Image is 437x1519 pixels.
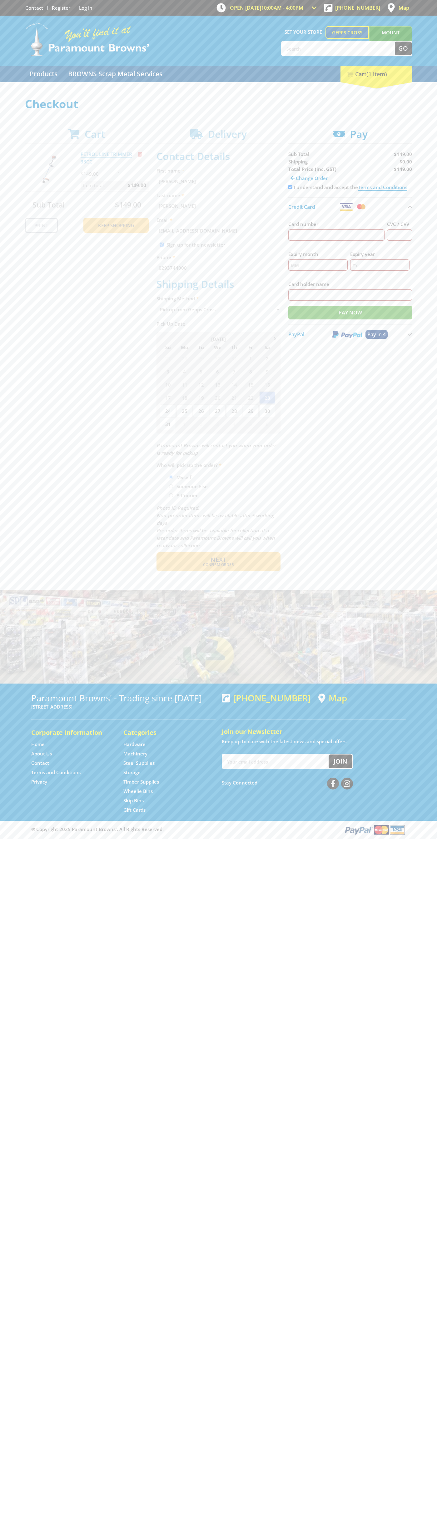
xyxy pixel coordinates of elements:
div: Stay Connected [222,775,353,790]
label: I understand and accept the [294,184,407,191]
a: Go to the Privacy page [31,779,47,785]
p: Keep up to date with the latest news and special offers. [222,738,406,745]
img: Mastercard [356,203,367,211]
button: Go [395,42,412,55]
a: Go to the Steel Supplies page [123,760,155,766]
a: Go to the Machinery page [123,750,147,757]
a: View a map of Gepps Cross location [318,693,347,703]
a: Go to the Storage page [123,769,141,776]
img: PayPal [332,331,362,338]
label: Expiry year [350,250,410,258]
p: [STREET_ADDRESS] [31,703,216,710]
span: $0.00 [400,158,412,165]
h5: Corporate Information [31,728,111,737]
a: Go to the Contact page [25,5,43,11]
div: ® Copyright 2025 Paramount Browns'. All Rights Reserved. [25,824,412,835]
button: PayPal Pay in 4 [288,324,412,344]
span: Pay [350,127,368,141]
a: Mount [PERSON_NAME] [369,26,412,50]
a: Go to the About Us page [31,750,52,757]
div: Cart [340,66,412,82]
h5: Categories [123,728,203,737]
img: Paramount Browns' [25,22,150,57]
input: YY [350,259,410,271]
strong: Total Price (inc. GST) [288,166,336,172]
span: 10:00am - 4:00pm [261,4,303,11]
a: Log in [79,5,92,11]
label: Card number [288,220,385,228]
a: Go to the registration page [52,5,70,11]
label: CVC / CVV [387,220,412,228]
span: OPEN [DATE] [230,4,303,11]
a: Go to the Products page [25,66,62,82]
input: Please accept the terms and conditions. [288,185,292,189]
span: Change Order [296,175,328,181]
span: Set your store [281,26,326,38]
img: PayPal, Mastercard, Visa accepted [344,824,406,835]
div: [PHONE_NUMBER] [222,693,311,703]
a: Go to the Skip Bins page [123,797,144,804]
input: Search [282,42,395,55]
h1: Checkout [25,98,412,110]
span: Shipping [288,158,308,165]
a: Change Order [288,173,330,183]
button: Credit Card [288,197,412,216]
span: Sub Total [288,151,309,157]
span: Credit Card [288,203,315,210]
a: Go to the Wheelie Bins page [123,788,153,795]
label: Expiry month [288,250,348,258]
a: Go to the Contact page [31,760,49,766]
a: Go to the Home page [31,741,45,748]
h3: Paramount Browns' - Trading since [DATE] [31,693,216,703]
h5: Join our Newsletter [222,727,406,736]
span: Pay in 4 [367,331,386,338]
a: Go to the Timber Supplies page [123,779,159,785]
img: Visa [339,203,353,211]
strong: $149.00 [394,166,412,172]
a: Go to the Gift Cards page [123,807,146,813]
input: Pay Now [288,306,412,319]
input: MM [288,259,348,271]
a: Go to the BROWNS Scrap Metal Services page [63,66,167,82]
a: Go to the Hardware page [123,741,146,748]
span: (1 item) [366,70,387,78]
a: Gepps Cross [325,26,369,39]
span: $149.00 [394,151,412,157]
label: Card holder name [288,280,412,288]
a: Go to the Terms and Conditions page [31,769,81,776]
input: Your email address [222,754,329,768]
a: Terms and Conditions [358,184,407,191]
span: PayPal [288,331,304,338]
button: Join [329,754,352,768]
